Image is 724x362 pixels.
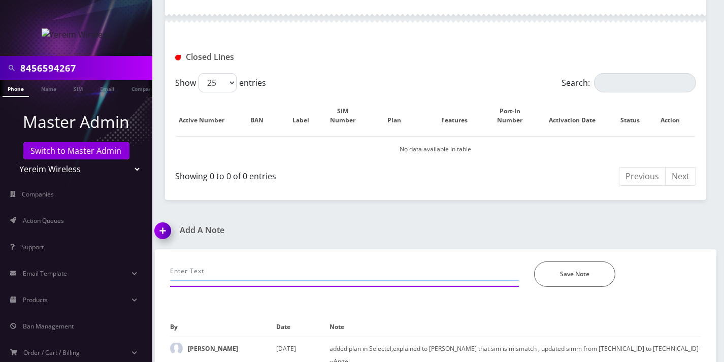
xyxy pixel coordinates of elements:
td: No data available in table [176,136,695,162]
th: BAN: activate to sort column ascending [238,96,286,135]
input: Enter Text [170,261,519,281]
img: Yereim Wireless [42,28,111,41]
img: Closed Lines [175,55,181,60]
th: Active Number: activate to sort column descending [176,96,237,135]
th: Note [330,317,701,337]
h1: Closed Lines [175,52,339,62]
span: Action Queues [23,216,64,225]
input: Search in Company [20,58,150,78]
span: Email Template [23,269,67,278]
th: Features: activate to sort column ascending [429,96,490,135]
a: Switch to Master Admin [23,142,129,159]
input: Search: [594,73,696,92]
button: Save Note [534,261,615,287]
th: Date [276,317,330,337]
a: Company [126,80,160,96]
strong: [PERSON_NAME] [188,344,238,353]
span: Companies [22,190,54,199]
span: Support [21,243,44,251]
th: Plan: activate to sort column ascending [371,96,428,135]
select: Showentries [199,73,237,92]
th: SIM Number: activate to sort column ascending [326,96,370,135]
th: Activation Date: activate to sort column ascending [540,96,615,135]
label: Search: [562,73,696,92]
label: Show entries [175,73,266,92]
a: SIM [69,80,88,96]
a: Phone [3,80,29,97]
th: By [170,317,276,337]
th: Action : activate to sort column ascending [655,96,695,135]
span: Products [23,295,48,304]
a: Previous [619,167,666,186]
span: Ban Management [23,322,74,331]
a: Add A Note [155,225,428,235]
th: Label: activate to sort column ascending [287,96,325,135]
a: Next [665,167,696,186]
th: Port-In Number: activate to sort column ascending [491,96,539,135]
th: Status: activate to sort column ascending [616,96,654,135]
a: Name [36,80,61,96]
div: Showing 0 to 0 of 0 entries [175,166,428,182]
span: Order / Cart / Billing [24,348,80,357]
a: Email [95,80,119,96]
